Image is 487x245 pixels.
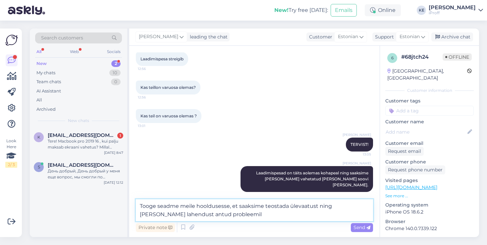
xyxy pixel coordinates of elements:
div: Customer [306,33,332,40]
span: 13:05 [346,192,371,197]
div: 0 [111,79,121,85]
span: Kas teil on varuosa olemas ? [140,113,197,118]
input: Add a tag [385,106,474,116]
div: Try free [DATE]: [274,6,328,14]
button: Emails [331,4,357,17]
div: Online [365,4,401,16]
p: See more ... [385,193,474,199]
textarea: Tooge seadme meile hooldusesse, et saaksime teostada ülevaatust ning [PERSON_NAME] lahendust antu... [136,199,373,221]
span: [PERSON_NAME] [139,33,178,40]
span: Offline [443,53,472,61]
p: Chrome 140.0.7339.122 [385,225,474,232]
div: Private note [136,223,175,232]
div: Request phone number [385,165,445,174]
span: 6 [391,55,394,60]
div: Web [69,47,80,56]
div: Customer information [385,88,474,93]
span: K [37,135,40,140]
p: Customer phone [385,158,474,165]
div: Support [372,33,394,40]
span: Kas teillon varuosa olemas? [140,85,196,90]
span: 13:05 [346,152,371,157]
span: New chats [68,118,89,124]
div: Archive chat [431,32,473,41]
div: [GEOGRAPHIC_DATA], [GEOGRAPHIC_DATA] [387,68,467,82]
div: KE [417,6,426,15]
span: TERVIST! [351,142,368,147]
span: 12:56 [138,95,163,100]
div: Request email [385,147,424,156]
input: Add name [386,128,466,136]
p: Customer tags [385,97,474,104]
span: Estonian [338,33,358,40]
div: iProff [429,10,476,16]
div: leading the chat [187,33,228,40]
span: 13:01 [138,123,163,128]
div: AI Assistant [36,88,61,94]
span: Send [353,224,370,230]
p: Operating system [385,202,474,209]
span: sergeikonenko@gmail.com [48,162,117,168]
div: Tere! Macbook pro 2019 16 , kui palju maksab ekraani vahetus? Millal saaksite teha? [48,138,123,150]
span: Search customers [41,34,83,41]
span: Laadimispesad on täits aolemas kohapeal ning saaksime [PERSON_NAME] vahetatud [PERSON_NAME] soovi... [256,170,369,187]
div: Archived [36,106,56,113]
b: New! [274,7,289,13]
div: # 68jtch24 [401,53,443,61]
p: iPhone OS 18.6.2 [385,209,474,215]
div: 10 [109,70,121,76]
div: My chats [36,70,55,76]
p: Customer name [385,118,474,125]
div: New [36,60,47,67]
img: Askly Logo [5,34,18,46]
p: Customer email [385,140,474,147]
a: [URL][DOMAIN_NAME] [385,184,437,190]
div: Look Here [5,138,17,168]
span: [PERSON_NAME] [343,132,371,137]
span: Krjaak1@gmail.com [48,132,117,138]
div: День добрый, День добрый у меня еще вопрос, мы смогли по страховке оформить замену часов 6версии ... [48,168,123,180]
span: Estonian [400,33,420,40]
span: s [38,164,40,169]
div: Socials [106,47,122,56]
div: All [36,97,42,103]
a: [PERSON_NAME]iProff [429,5,483,16]
div: 1 [117,133,123,139]
span: Laadimispesa streigib [140,56,184,61]
div: [DATE] 12:12 [104,180,123,185]
div: [DATE] 8:47 [104,150,123,155]
div: 2 [111,60,121,67]
p: Browser [385,218,474,225]
div: Team chats [36,79,61,85]
span: 12:56 [138,66,163,71]
div: 2 / 3 [5,162,17,168]
p: Visited pages [385,177,474,184]
span: [PERSON_NAME] [343,161,371,166]
div: All [35,47,43,56]
div: [PERSON_NAME] [429,5,476,10]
